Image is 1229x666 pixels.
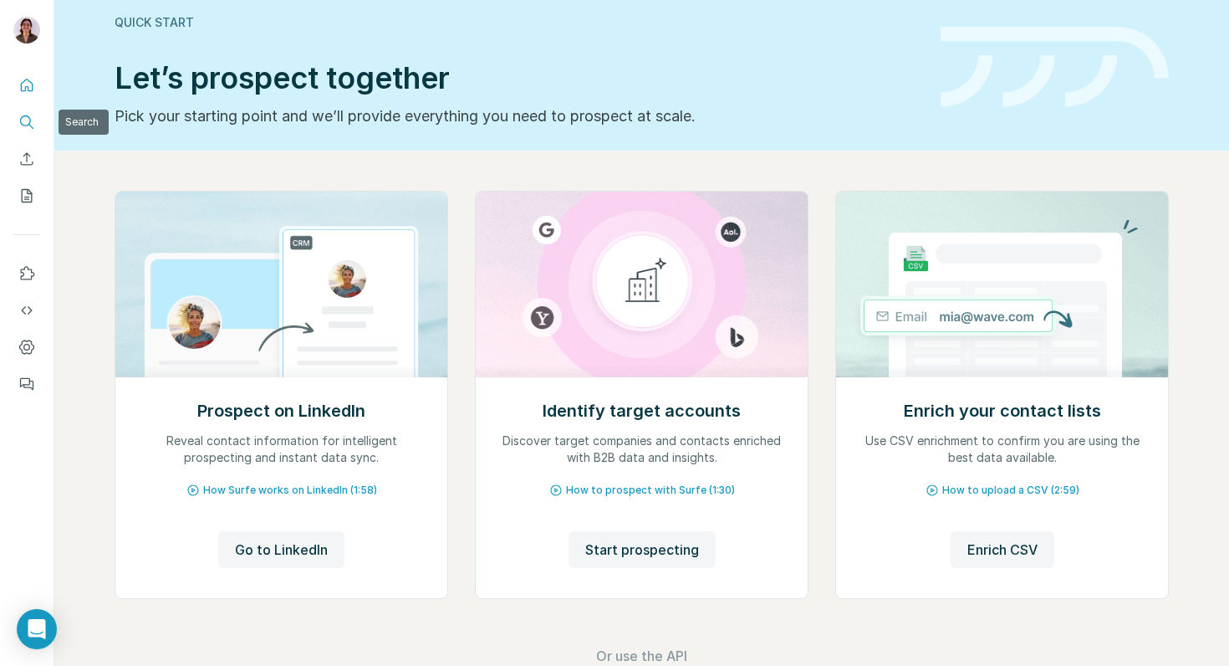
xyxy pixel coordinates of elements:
button: Use Surfe on LinkedIn [13,259,40,289]
span: How to prospect with Surfe (1:30) [566,483,735,498]
p: Use CSV enrichment to confirm you are using the best data available. [853,433,1151,466]
p: Reveal contact information for intelligent prospecting and instant data sync. [132,433,431,466]
h1: Let’s prospect together [115,61,920,95]
button: Feedback [13,369,40,399]
button: Go to LinkedIn [218,531,344,568]
p: Pick your starting point and we’ll provide everything you need to prospect at scale. [115,105,920,128]
span: How to upload a CSV (2:59) [942,483,1079,498]
img: Avatar [13,17,40,44]
h2: Identify target accounts [543,399,741,423]
span: Enrich CSV [967,540,1038,560]
div: Open Intercom Messenger [17,609,57,649]
p: Discover target companies and contacts enriched with B2B data and insights. [492,433,791,466]
span: Start prospecting [585,540,699,560]
img: Enrich your contact lists [835,192,1169,377]
button: My lists [13,181,40,211]
h2: Prospect on LinkedIn [197,399,365,423]
span: How Surfe works on LinkedIn (1:58) [203,483,377,498]
button: Use Surfe API [13,295,40,325]
button: Start prospecting [569,531,716,568]
button: Enrich CSV [951,531,1054,568]
button: Dashboard [13,332,40,362]
span: Go to LinkedIn [235,540,328,560]
img: Prospect on LinkedIn [115,192,448,377]
button: Or use the API [596,646,687,666]
button: Quick start [13,70,40,100]
button: Search [13,107,40,137]
h2: Enrich your contact lists [904,399,1101,423]
img: banner [941,27,1169,108]
div: Quick start [115,14,920,31]
button: Enrich CSV [13,144,40,174]
img: Identify target accounts [475,192,808,377]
